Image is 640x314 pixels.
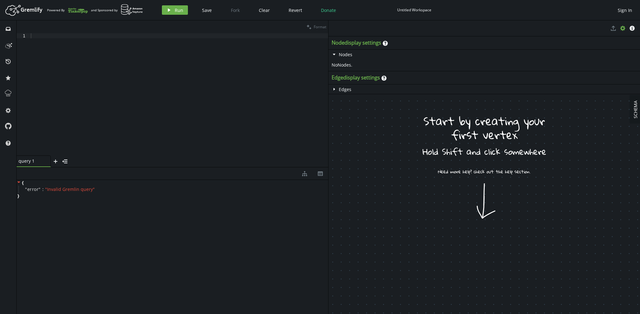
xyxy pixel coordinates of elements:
span: Nodes [339,51,352,57]
div: and Sponsored by [91,4,143,16]
span: Format [314,24,326,30]
button: Fork [226,5,245,15]
span: Fork [231,7,240,13]
div: Untitled Workspace [397,8,431,12]
span: Donate [321,7,336,13]
span: Save [202,7,212,13]
span: Revert [289,7,302,13]
span: query 1 [19,158,44,164]
button: Nodes [328,50,355,59]
span: error [27,187,39,192]
div: Powered By [47,5,88,16]
h3: Node display settings [332,40,381,46]
button: Donate [316,5,341,15]
span: Run [175,7,183,13]
span: : [42,187,44,192]
img: AWS Neptune [121,4,143,15]
span: " Invalid Gremlin query " [45,186,95,192]
button: Edges [328,84,355,94]
button: Clear [254,5,275,15]
button: Save [197,5,216,15]
button: Format [305,20,328,33]
span: SCHEMA [632,100,638,118]
div: No Node s. [328,59,640,71]
span: " [39,186,41,192]
div: 1 [17,33,29,38]
span: " [25,186,27,192]
button: Revert [284,5,307,15]
span: Edges [339,86,351,92]
button: Sign In [615,5,635,15]
span: } [17,193,19,199]
h3: Edge display settings [332,74,380,81]
span: Sign In [618,7,632,13]
span: { [22,180,24,186]
button: Run [162,5,188,15]
span: Clear [259,7,270,13]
